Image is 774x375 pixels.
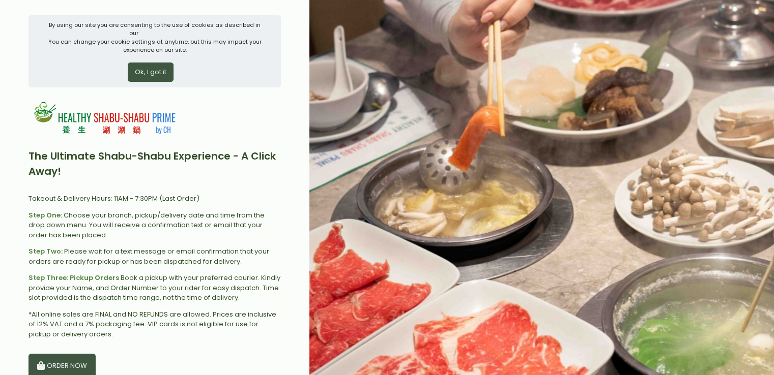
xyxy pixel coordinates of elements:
[28,210,62,220] b: Step One:
[28,246,63,256] b: Step Two:
[28,273,119,283] b: Step Three: Pickup Orders
[46,21,264,54] div: By using our site you are consenting to the use of cookies as described in our You can change you...
[28,246,281,266] div: Please wait for a text message or email confirmation that your orders are ready for pickup or has...
[128,63,174,82] button: Ok, I got it
[28,140,281,188] div: The Ultimate Shabu-Shabu Experience - A Click Away!
[140,29,180,37] a: privacy policy.
[28,309,281,339] div: *All online sales are FINAL and NO REFUNDS are allowed. Prices are inclusive of 12% VAT and a 7% ...
[28,273,281,303] div: Book a pickup with your preferred courier. Kindly provide your Name, and Order Number to your rid...
[28,210,281,240] div: Choose your branch, pickup/delivery date and time from the drop down menu. You will receive a con...
[28,194,281,204] div: Takeout & Delivery Hours: 11AM - 7:30PM (Last Order)
[28,94,181,140] img: Healthy Shabu Shabu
